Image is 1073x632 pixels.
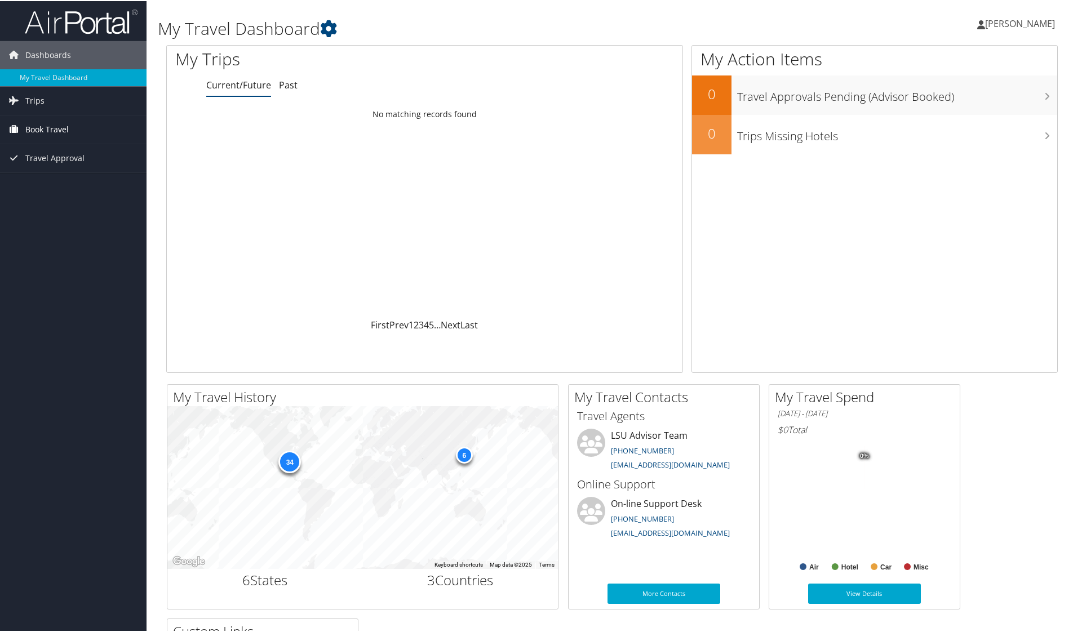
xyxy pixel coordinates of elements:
[985,16,1055,29] span: [PERSON_NAME]
[278,449,301,472] div: 34
[25,114,69,143] span: Book Travel
[25,143,85,171] span: Travel Approval
[611,527,730,537] a: [EMAIL_ADDRESS][DOMAIN_NAME]
[571,428,756,474] li: LSU Advisor Team
[170,553,207,568] img: Google
[880,562,892,570] text: Car
[692,46,1057,70] h1: My Action Items
[914,562,929,570] text: Misc
[577,407,751,423] h3: Travel Agents
[692,83,731,103] h2: 0
[778,422,788,435] span: $0
[611,513,674,523] a: [PHONE_NUMBER]
[25,86,45,114] span: Trips
[692,114,1057,153] a: 0Trips Missing Hotels
[424,318,429,330] a: 4
[279,78,298,90] a: Past
[977,6,1066,39] a: [PERSON_NAME]
[571,496,756,542] li: On-line Support Desk
[608,582,720,603] a: More Contacts
[434,560,483,568] button: Keyboard shortcuts
[25,40,71,68] span: Dashboards
[490,560,532,567] span: Map data ©2025
[176,569,354,589] h2: States
[778,407,951,418] h6: [DATE] - [DATE]
[175,46,459,70] h1: My Trips
[414,318,419,330] a: 2
[371,318,389,330] a: First
[371,569,550,589] h2: Countries
[242,569,250,588] span: 6
[809,562,819,570] text: Air
[206,78,271,90] a: Current/Future
[434,318,441,330] span: …
[460,318,478,330] a: Last
[611,444,674,455] a: [PHONE_NUMBER]
[539,560,555,567] a: Terms (opens in new tab)
[25,7,138,34] img: airportal-logo.png
[737,122,1057,143] h3: Trips Missing Hotels
[775,386,960,406] h2: My Travel Spend
[455,446,472,462] div: 6
[173,386,558,406] h2: My Travel History
[737,82,1057,104] h3: Travel Approvals Pending (Advisor Booked)
[389,318,409,330] a: Prev
[808,582,921,603] a: View Details
[841,562,858,570] text: Hotel
[419,318,424,330] a: 3
[429,318,434,330] a: 5
[574,386,759,406] h2: My Travel Contacts
[409,318,414,330] a: 1
[158,16,764,39] h1: My Travel Dashboard
[427,569,435,588] span: 3
[611,459,730,469] a: [EMAIL_ADDRESS][DOMAIN_NAME]
[860,452,869,459] tspan: 0%
[577,475,751,491] h3: Online Support
[167,103,682,123] td: No matching records found
[441,318,460,330] a: Next
[692,123,731,142] h2: 0
[170,553,207,568] a: Open this area in Google Maps (opens a new window)
[778,422,951,435] h6: Total
[692,74,1057,114] a: 0Travel Approvals Pending (Advisor Booked)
